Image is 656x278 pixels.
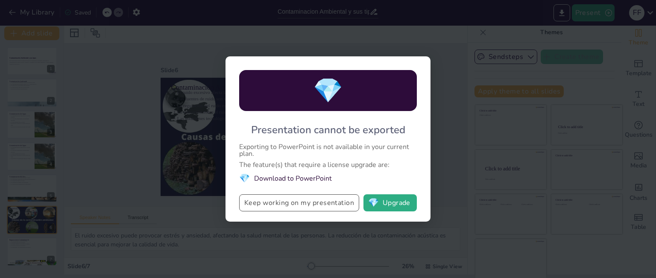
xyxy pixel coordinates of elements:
[313,74,343,107] span: diamond
[368,199,379,207] span: diamond
[239,161,417,168] div: The feature(s) that require a license upgrade are:
[239,173,250,184] span: diamond
[239,173,417,184] li: Download to PowerPoint
[239,194,359,211] button: Keep working on my presentation
[239,143,417,157] div: Exporting to PowerPoint is not available in your current plan.
[251,123,405,137] div: Presentation cannot be exported
[363,194,417,211] button: diamondUpgrade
